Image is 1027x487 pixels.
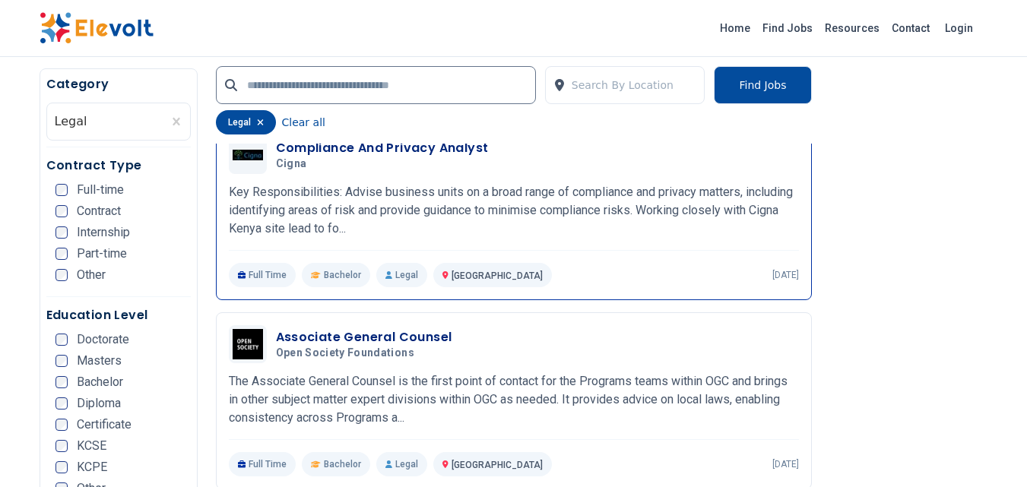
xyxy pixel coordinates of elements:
[229,263,296,287] p: Full Time
[77,440,106,452] span: KCSE
[77,269,106,281] span: Other
[55,226,68,239] input: Internship
[77,248,127,260] span: Part-time
[714,16,756,40] a: Home
[77,226,130,239] span: Internship
[216,110,276,134] div: legal
[951,414,1027,487] iframe: Chat Widget
[452,460,543,470] span: [GEOGRAPHIC_DATA]
[40,12,154,44] img: Elevolt
[276,328,452,346] h3: Associate General Counsel
[55,334,68,346] input: Doctorate
[77,397,121,410] span: Diploma
[77,419,132,431] span: Certificate
[55,397,68,410] input: Diploma
[55,419,68,431] input: Certificate
[756,16,819,40] a: Find Jobs
[282,110,325,134] button: Clear all
[55,376,68,388] input: Bachelor
[77,461,107,473] span: KCPE
[229,136,799,287] a: CignaCompliance And Privacy AnalystCignaKey Responsibilities: Advise business units on a broad ra...
[772,458,799,470] p: [DATE]
[376,263,427,287] p: Legal
[46,75,191,93] h5: Category
[55,355,68,367] input: Masters
[55,461,68,473] input: KCPE
[324,458,361,470] span: Bachelor
[77,376,123,388] span: Bachelor
[229,372,799,427] p: The Associate General Counsel is the first point of contact for the Programs teams within OGC and...
[452,270,543,281] span: [GEOGRAPHIC_DATA]
[77,205,121,217] span: Contract
[55,248,68,260] input: Part-time
[46,157,191,175] h5: Contract Type
[77,355,122,367] span: Masters
[276,139,489,157] h3: Compliance And Privacy Analyst
[55,184,68,196] input: Full-time
[55,440,68,452] input: KCSE
[376,452,427,476] p: Legal
[276,346,414,360] span: Open Society Foundations
[324,269,361,281] span: Bachelor
[229,183,799,238] p: Key Responsibilities: Advise business units on a broad range of compliance and privacy matters, i...
[77,184,124,196] span: Full-time
[55,205,68,217] input: Contract
[714,66,811,104] button: Find Jobs
[233,329,263,359] img: Open Society Foundations
[229,325,799,476] a: Open Society FoundationsAssociate General CounselOpen Society FoundationsThe Associate General Co...
[819,16,886,40] a: Resources
[46,306,191,324] h5: Education Level
[886,16,936,40] a: Contact
[233,150,263,160] img: Cigna
[229,452,296,476] p: Full Time
[772,269,799,281] p: [DATE]
[77,334,129,346] span: Doctorate
[936,13,982,43] a: Login
[276,157,307,171] span: Cigna
[55,269,68,281] input: Other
